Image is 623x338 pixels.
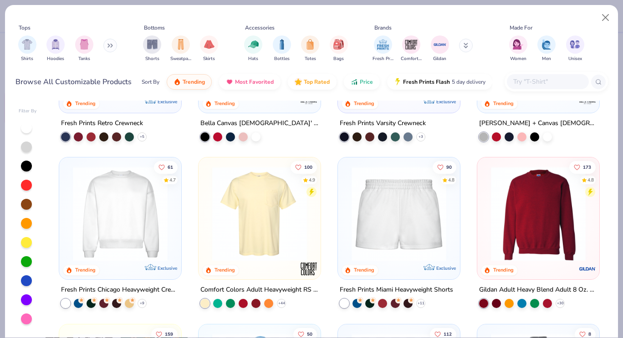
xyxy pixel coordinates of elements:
[18,35,36,62] button: filter button
[170,177,176,184] div: 4.7
[143,35,161,62] button: filter button
[301,35,319,62] div: filter for Totes
[587,177,594,184] div: 4.8
[301,35,319,62] button: filter button
[19,108,37,115] div: Filter By
[513,39,523,50] img: Women Image
[140,134,144,139] span: + 5
[537,35,556,62] div: filter for Men
[158,265,177,271] span: Exclusive
[200,35,218,62] button: filter button
[248,55,258,62] span: Hats
[376,38,390,51] img: Fresh Prints Image
[208,166,311,261] img: 284e3bdb-833f-4f21-a3b0-720291adcbd9
[374,24,392,32] div: Brands
[578,93,596,111] img: Bella + Canvas logo
[248,39,259,50] img: Hats Image
[140,301,144,306] span: + 9
[170,35,191,62] div: filter for Sweatpants
[566,35,584,62] button: filter button
[340,117,426,129] div: Fresh Prints Varsity Crewneck
[61,117,143,129] div: Fresh Prints Retro Crewneck
[277,39,287,50] img: Bottles Image
[200,117,319,129] div: Bella Canvas [DEMOGRAPHIC_DATA]' Micro Ribbed Scoop Tank
[431,35,449,62] button: filter button
[401,55,422,62] span: Comfort Colors
[510,24,532,32] div: Made For
[340,284,453,296] div: Fresh Prints Miami Heavyweight Shorts
[78,55,90,62] span: Tanks
[244,35,262,62] button: filter button
[203,55,215,62] span: Skirts
[295,78,302,86] img: TopRated.gif
[46,35,65,62] div: filter for Hoodies
[541,39,552,50] img: Men Image
[144,24,165,32] div: Bottoms
[244,35,262,62] div: filter for Hats
[347,166,451,261] img: af8dff09-eddf-408b-b5dc-51145765dcf2
[219,74,281,90] button: Most Favorited
[433,161,456,174] button: Like
[300,260,318,278] img: Comfort Colors logo
[183,78,205,86] span: Trending
[22,39,32,50] img: Shirts Image
[61,284,179,296] div: Fresh Prints Chicago Heavyweight Crewneck
[75,35,93,62] button: filter button
[446,165,452,170] span: 90
[330,35,348,62] button: filter button
[433,55,446,62] span: Gildan
[226,78,233,86] img: most_fav.gif
[21,55,33,62] span: Shirts
[274,55,290,62] span: Bottles
[394,78,401,86] img: flash.gif
[19,24,31,32] div: Tops
[307,332,312,336] span: 50
[46,35,65,62] button: filter button
[300,93,318,111] img: Bella + Canvas logo
[305,55,316,62] span: Totes
[147,39,158,50] img: Shorts Image
[165,332,174,336] span: 159
[168,165,174,170] span: 61
[200,284,319,296] div: Comfort Colors Adult Heavyweight RS Pocket T-Shirt
[333,55,344,62] span: Bags
[542,55,551,62] span: Men
[344,74,380,90] button: Price
[431,35,449,62] div: filter for Gildan
[436,265,456,271] span: Exclusive
[288,74,337,90] button: Top Rated
[510,55,526,62] span: Women
[417,301,424,306] span: + 11
[15,76,132,87] div: Browse All Customizable Products
[158,98,177,104] span: Exclusive
[68,166,172,261] img: 1358499d-a160-429c-9f1e-ad7a3dc244c9
[79,39,89,50] img: Tanks Image
[450,166,554,261] img: a88b619d-8dd7-4971-8a75-9e7ec3244d54
[291,161,317,174] button: Like
[167,74,212,90] button: Trending
[309,177,315,184] div: 4.9
[509,35,527,62] button: filter button
[174,78,181,86] img: trending.gif
[597,9,614,26] button: Close
[200,35,218,62] div: filter for Skirts
[330,35,348,62] div: filter for Bags
[436,98,456,104] span: Exclusive
[403,78,450,86] span: Fresh Prints Flash
[444,332,452,336] span: 112
[333,39,343,50] img: Bags Image
[273,35,291,62] button: filter button
[143,35,161,62] div: filter for Shorts
[433,38,447,51] img: Gildan Image
[154,161,178,174] button: Like
[419,134,423,139] span: + 3
[568,55,582,62] span: Unisex
[245,24,275,32] div: Accessories
[304,165,312,170] span: 100
[304,78,330,86] span: Top Rated
[509,35,527,62] div: filter for Women
[401,35,422,62] button: filter button
[570,39,580,50] img: Unisex Image
[479,284,597,296] div: Gildan Adult Heavy Blend Adult 8 Oz. 50/50 Fleece Crew
[305,39,315,50] img: Totes Image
